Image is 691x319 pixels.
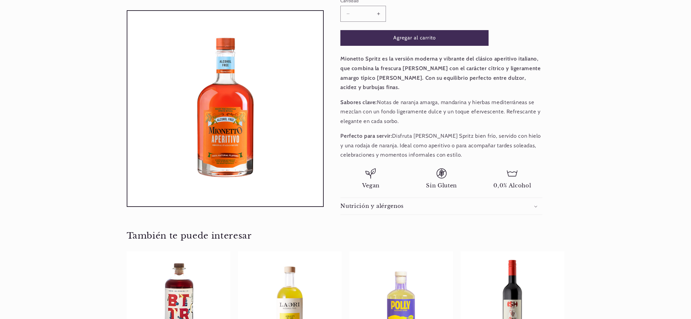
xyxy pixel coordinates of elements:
span: 0,0% Alcohol [493,182,531,189]
strong: Mionetto Spritz es la versión moderna y vibrante del clásico aperitivo italiano, que combina la f... [340,55,541,90]
button: Agregar al carrito [340,30,489,46]
span: Vegan [362,182,380,189]
summary: Nutrición y alérgenos [340,198,542,215]
strong: Perfecto para servir: [340,133,392,139]
strong: Sabores clave: [340,99,377,105]
span: Sin Gluten [426,182,457,189]
h2: También te puede interesar [127,230,565,241]
h2: Nutrición y alérgenos [340,203,404,209]
p: Notas de naranja amarga, mandarina y hierbas mediterráneas se mezclan con un fondo ligeramente du... [340,98,542,126]
media-gallery: Visor de la galería [127,10,324,207]
p: Disfruta [PERSON_NAME] Spritz bien frío, servido con hielo y una rodaja de naranja. Ideal como ap... [340,131,542,160]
